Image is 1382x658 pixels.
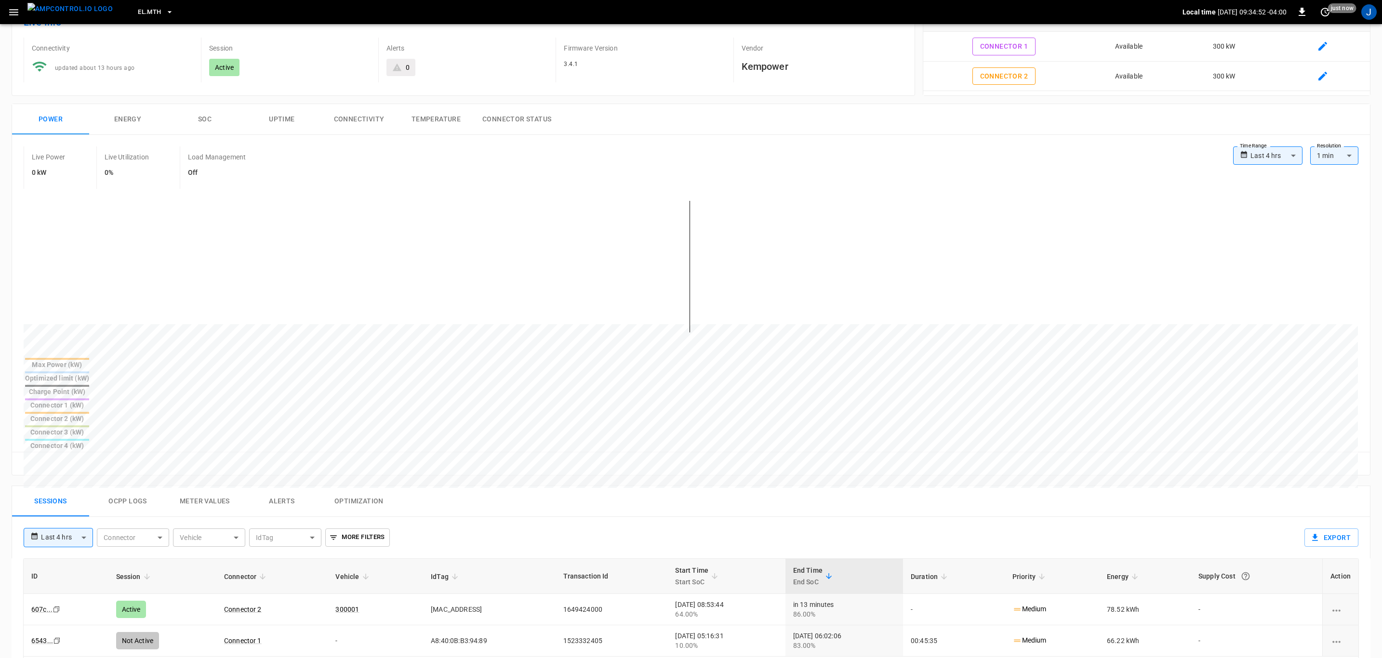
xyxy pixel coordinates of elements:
h6: 0% [105,168,149,178]
th: ID [24,559,108,594]
button: Meter Values [166,486,243,517]
span: Priority [1012,571,1048,582]
p: Active [215,63,234,72]
div: 10.00% [675,641,777,650]
button: EL.MTH [134,3,177,22]
button: Sessions [12,486,89,517]
div: 83.00% [793,641,895,650]
th: Transaction Id [556,559,668,594]
span: 3.4.1 [564,61,578,67]
p: Live Power [32,152,66,162]
p: End SoC [793,576,823,588]
span: Duration [911,571,950,582]
button: Power [12,104,89,135]
td: Available [1085,32,1173,62]
button: Energy [89,104,166,135]
span: Energy [1107,571,1141,582]
span: Session [116,571,153,582]
div: End Time [793,565,823,588]
td: Available [1085,62,1173,92]
button: Temperature [398,104,475,135]
p: Alerts [386,43,548,53]
button: Ocpp logs [89,486,166,517]
div: Last 4 hrs [41,528,93,547]
label: Time Range [1240,142,1267,150]
span: Start TimeStart SoC [675,565,721,588]
div: 1 min [1310,146,1358,165]
button: The cost of your charging session based on your supply rates [1237,567,1254,585]
span: Connector [224,571,269,582]
p: Load Management [188,152,246,162]
img: ampcontrol.io logo [27,3,113,15]
button: set refresh interval [1317,4,1333,20]
div: Start Time [675,565,708,588]
button: More Filters [325,528,389,547]
div: charging session options [1330,605,1351,614]
span: IdTag [431,571,461,582]
div: Last 4 hrs [1250,146,1302,165]
span: updated about 13 hours ago [55,65,134,71]
button: Export [1304,528,1358,547]
table: connector table [923,3,1370,150]
td: 300 kW [1173,91,1275,121]
h6: 0 kW [32,168,66,178]
button: Uptime [243,104,320,135]
button: SOC [166,104,243,135]
label: Resolution [1317,142,1341,150]
button: Optimization [320,486,398,517]
span: End TimeEnd SoC [793,565,835,588]
span: EL.MTH [138,7,161,18]
p: Session [209,43,371,53]
button: Connector 2 [972,67,1036,85]
p: Start SoC [675,576,708,588]
td: 300 kW [1173,32,1275,62]
h6: Off [188,168,246,178]
button: Connector 1 [972,38,1036,55]
div: charging session options [1330,636,1351,645]
p: Live Utilization [105,152,149,162]
span: Vehicle [335,571,372,582]
p: Vendor [742,43,903,53]
td: 300 kW [1173,62,1275,92]
th: Action [1322,559,1358,594]
p: Firmware Version [564,43,725,53]
span: just now [1328,3,1356,13]
p: Local time [1183,7,1216,17]
div: 0 [406,63,410,72]
table: sessions table [24,559,1358,657]
h6: Kempower [742,59,903,74]
button: Connector Status [475,104,559,135]
p: [DATE] 09:34:52 -04:00 [1218,7,1287,17]
button: Connectivity [320,104,398,135]
div: Supply Cost [1198,567,1315,585]
button: Alerts [243,486,320,517]
td: Available [1085,91,1173,121]
div: profile-icon [1361,4,1377,20]
p: Connectivity [32,43,193,53]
